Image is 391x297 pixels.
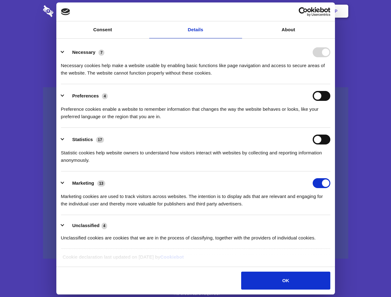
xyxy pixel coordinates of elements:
div: Necessary cookies help make a website usable by enabling basic functions like page navigation and... [61,57,330,77]
div: Statistic cookies help website owners to understand how visitors interact with websites by collec... [61,144,330,164]
iframe: Drift Widget Chat Controller [360,266,384,290]
h4: Auto-redaction of sensitive data, encrypted data sharing and self-destructing private chats. Shar... [43,56,348,77]
div: Cookie declaration last updated on [DATE] by [58,253,333,265]
button: Necessary (7) [61,47,108,57]
div: Unclassified cookies are cookies that we are in the process of classifying, together with the pro... [61,230,330,242]
span: 13 [97,180,105,187]
label: Statistics [72,137,93,142]
div: Preference cookies enable a website to remember information that changes the way the website beha... [61,101,330,120]
a: About [242,21,335,38]
a: Pricing [182,2,209,21]
a: Wistia video thumbnail [43,87,348,259]
button: Statistics (17) [61,135,108,144]
h1: Eliminate Slack Data Loss. [43,28,348,50]
span: 4 [102,93,108,99]
span: 7 [98,49,104,56]
img: logo-wordmark-white-trans-d4663122ce5f474addd5e946df7df03e33cb6a1c49d2221995e7729f52c070b2.svg [43,5,96,17]
button: Unclassified (4) [61,222,111,230]
span: 4 [102,223,107,229]
img: logo [61,8,70,15]
label: Marketing [72,180,94,186]
label: Necessary [72,49,95,55]
div: Marketing cookies are used to track visitors across websites. The intention is to display ads tha... [61,188,330,208]
label: Preferences [72,93,99,98]
span: 17 [96,137,104,143]
a: Cookiebot [160,254,184,260]
a: Usercentrics Cookiebot - opens in a new window [276,7,330,16]
button: Preferences (4) [61,91,112,101]
a: Consent [56,21,149,38]
button: Marketing (13) [61,178,109,188]
a: Details [149,21,242,38]
a: Contact [251,2,280,21]
a: Login [281,2,308,21]
button: OK [241,272,330,290]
